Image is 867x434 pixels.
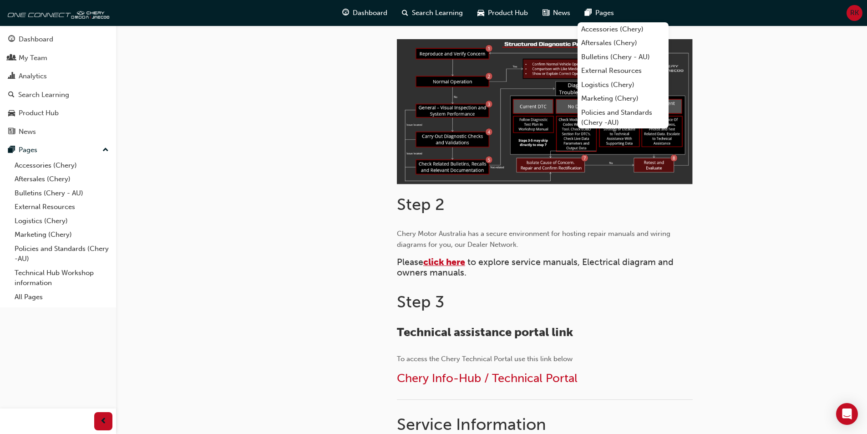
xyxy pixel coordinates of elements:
[19,34,53,45] div: Dashboard
[11,228,112,242] a: Marketing (Chery)
[847,5,862,21] button: RK
[578,92,669,106] a: Marketing (Chery)
[102,144,109,156] span: up-icon
[4,31,112,48] a: Dashboard
[11,158,112,173] a: Accessories (Chery)
[397,355,573,363] span: To access the Chery Technical Portal use this link below
[397,257,423,267] span: Please
[397,325,573,339] span: Technical assistance portal link
[535,4,578,22] a: news-iconNews
[11,186,112,200] a: Bulletins (Chery - AU)
[397,257,676,278] span: to explore service manuals, Electrical diagram and owners manuals.
[402,7,408,19] span: search-icon
[595,8,614,18] span: Pages
[397,414,546,434] span: Service Information
[470,4,535,22] a: car-iconProduct Hub
[578,36,669,50] a: Aftersales (Chery)
[836,403,858,425] div: Open Intercom Messenger
[488,8,528,18] span: Product Hub
[8,128,15,136] span: news-icon
[578,22,669,36] a: Accessories (Chery)
[397,371,578,385] a: Chery Info-Hub / Technical Portal
[477,7,484,19] span: car-icon
[8,91,15,99] span: search-icon
[397,230,672,249] span: Chery Motor Australia has a secure environment for hosting repair manuals and wiring diagrams for...
[8,146,15,154] span: pages-icon
[19,71,47,82] div: Analytics
[11,290,112,304] a: All Pages
[19,108,59,118] div: Product Hub
[543,7,549,19] span: news-icon
[4,29,112,142] button: DashboardMy TeamAnalyticsSearch LearningProduct HubNews
[19,53,47,63] div: My Team
[397,194,445,214] span: Step 2
[578,78,669,92] a: Logistics (Chery)
[4,68,112,85] a: Analytics
[8,109,15,117] span: car-icon
[11,200,112,214] a: External Resources
[412,8,463,18] span: Search Learning
[578,106,669,130] a: Policies and Standards (Chery -AU)
[578,4,621,22] a: pages-iconPages
[578,50,669,64] a: Bulletins (Chery - AU)
[11,266,112,290] a: Technical Hub Workshop information
[578,64,669,78] a: External Resources
[4,50,112,66] a: My Team
[585,7,592,19] span: pages-icon
[397,292,444,311] span: Step 3
[4,105,112,122] a: Product Hub
[11,172,112,186] a: Aftersales (Chery)
[342,7,349,19] span: guage-icon
[850,8,859,18] span: RK
[5,4,109,22] img: oneconnect
[8,72,15,81] span: chart-icon
[335,4,395,22] a: guage-iconDashboard
[553,8,570,18] span: News
[395,4,470,22] a: search-iconSearch Learning
[353,8,387,18] span: Dashboard
[4,142,112,158] button: Pages
[423,257,465,267] a: click here
[4,123,112,140] a: News
[19,145,37,155] div: Pages
[4,87,112,103] a: Search Learning
[11,242,112,266] a: Policies and Standards (Chery -AU)
[11,214,112,228] a: Logistics (Chery)
[8,36,15,44] span: guage-icon
[18,90,69,100] div: Search Learning
[8,54,15,62] span: people-icon
[100,416,107,427] span: prev-icon
[19,127,36,137] div: News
